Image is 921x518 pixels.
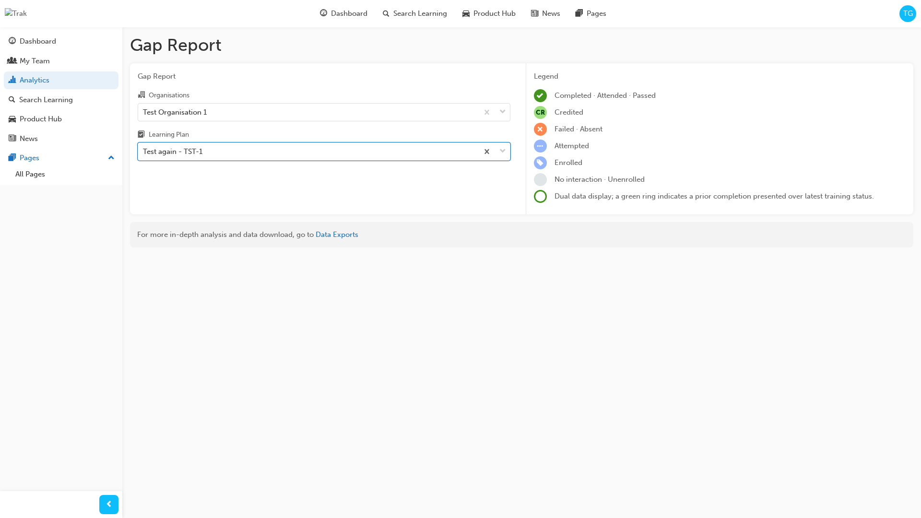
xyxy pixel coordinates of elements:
[138,131,145,140] span: learningplan-icon
[523,4,568,24] a: news-iconNews
[20,133,38,144] div: News
[555,175,645,184] span: No interaction · Unenrolled
[4,91,118,109] a: Search Learning
[143,146,202,157] div: Test again - TST-1
[138,91,145,100] span: organisation-icon
[555,158,582,167] span: Enrolled
[555,125,602,133] span: Failed · Absent
[534,123,547,136] span: learningRecordVerb_FAIL-icon
[375,4,455,24] a: search-iconSearch Learning
[9,76,16,85] span: chart-icon
[534,173,547,186] span: learningRecordVerb_NONE-icon
[531,8,538,20] span: news-icon
[4,149,118,167] button: Pages
[383,8,390,20] span: search-icon
[899,5,916,22] button: TG
[534,89,547,102] span: learningRecordVerb_COMPLETE-icon
[534,71,906,82] div: Legend
[316,230,358,239] a: Data Exports
[20,153,39,164] div: Pages
[587,8,606,19] span: Pages
[555,108,583,117] span: Credited
[542,8,560,19] span: News
[555,91,656,100] span: Completed · Attended · Passed
[9,96,15,105] span: search-icon
[576,8,583,20] span: pages-icon
[19,94,73,106] div: Search Learning
[106,499,113,511] span: prev-icon
[9,154,16,163] span: pages-icon
[462,8,470,20] span: car-icon
[108,152,115,165] span: up-icon
[130,35,913,56] h1: Gap Report
[320,8,327,20] span: guage-icon
[4,110,118,128] a: Product Hub
[138,71,510,82] span: Gap Report
[149,91,189,100] div: Organisations
[9,57,16,66] span: people-icon
[20,56,50,67] div: My Team
[499,145,506,158] span: down-icon
[4,52,118,70] a: My Team
[9,115,16,124] span: car-icon
[20,36,56,47] div: Dashboard
[5,8,27,19] img: Trak
[137,229,906,240] div: For more in-depth analysis and data download, go to
[12,167,118,182] a: All Pages
[499,106,506,118] span: down-icon
[555,192,874,200] span: Dual data display; a green ring indicates a prior completion presented over latest training status.
[393,8,447,19] span: Search Learning
[534,106,547,119] span: null-icon
[149,130,189,140] div: Learning Plan
[473,8,516,19] span: Product Hub
[4,130,118,148] a: News
[4,33,118,50] a: Dashboard
[568,4,614,24] a: pages-iconPages
[9,135,16,143] span: news-icon
[9,37,16,46] span: guage-icon
[903,8,913,19] span: TG
[534,140,547,153] span: learningRecordVerb_ATTEMPT-icon
[455,4,523,24] a: car-iconProduct Hub
[312,4,375,24] a: guage-iconDashboard
[331,8,367,19] span: Dashboard
[20,114,62,125] div: Product Hub
[4,71,118,89] a: Analytics
[143,106,207,118] div: Test Organisation 1
[555,141,589,150] span: Attempted
[534,156,547,169] span: learningRecordVerb_ENROLL-icon
[4,31,118,149] button: DashboardMy TeamAnalyticsSearch LearningProduct HubNews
